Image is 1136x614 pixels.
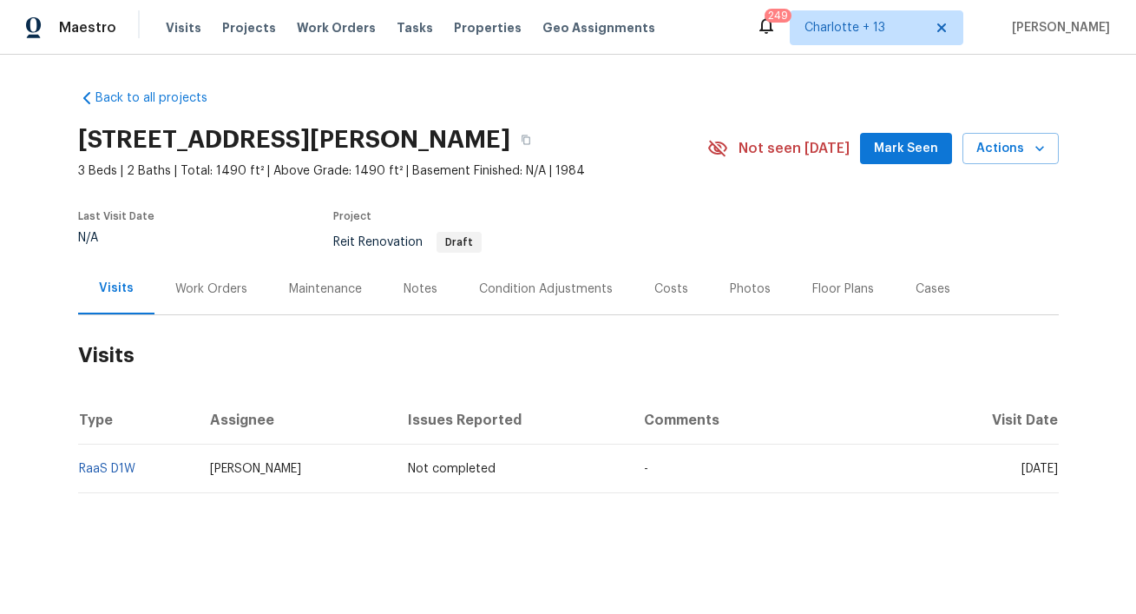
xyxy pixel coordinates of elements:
[874,138,938,160] span: Mark Seen
[1021,463,1058,475] span: [DATE]
[962,133,1059,165] button: Actions
[479,281,613,298] div: Condition Adjustments
[333,211,371,221] span: Project
[454,19,522,36] span: Properties
[644,463,648,475] span: -
[78,315,1059,396] h2: Visits
[78,162,707,180] span: 3 Beds | 2 Baths | Total: 1490 ft² | Above Grade: 1490 ft² | Basement Finished: N/A | 1984
[397,22,433,34] span: Tasks
[916,281,950,298] div: Cases
[404,281,437,298] div: Notes
[438,237,480,248] span: Draft
[394,396,629,445] th: Issues Reported
[730,281,771,298] div: Photos
[804,19,923,36] span: Charlotte + 13
[99,280,134,297] div: Visits
[175,281,247,298] div: Work Orders
[297,19,376,36] span: Work Orders
[768,7,788,24] div: 249
[812,281,874,298] div: Floor Plans
[654,281,688,298] div: Costs
[196,396,394,445] th: Assignee
[166,19,201,36] span: Visits
[78,89,245,107] a: Back to all projects
[78,211,154,221] span: Last Visit Date
[630,396,924,445] th: Comments
[59,19,116,36] span: Maestro
[210,463,301,475] span: [PERSON_NAME]
[510,124,542,155] button: Copy Address
[976,138,1045,160] span: Actions
[408,463,496,475] span: Not completed
[79,463,135,475] a: RaaS D1W
[924,396,1059,445] th: Visit Date
[739,140,850,157] span: Not seen [DATE]
[222,19,276,36] span: Projects
[289,281,362,298] div: Maintenance
[78,131,510,149] h2: [STREET_ADDRESS][PERSON_NAME]
[542,19,655,36] span: Geo Assignments
[1005,19,1110,36] span: [PERSON_NAME]
[78,396,197,445] th: Type
[78,232,154,244] div: N/A
[333,236,482,248] span: Reit Renovation
[860,133,952,165] button: Mark Seen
